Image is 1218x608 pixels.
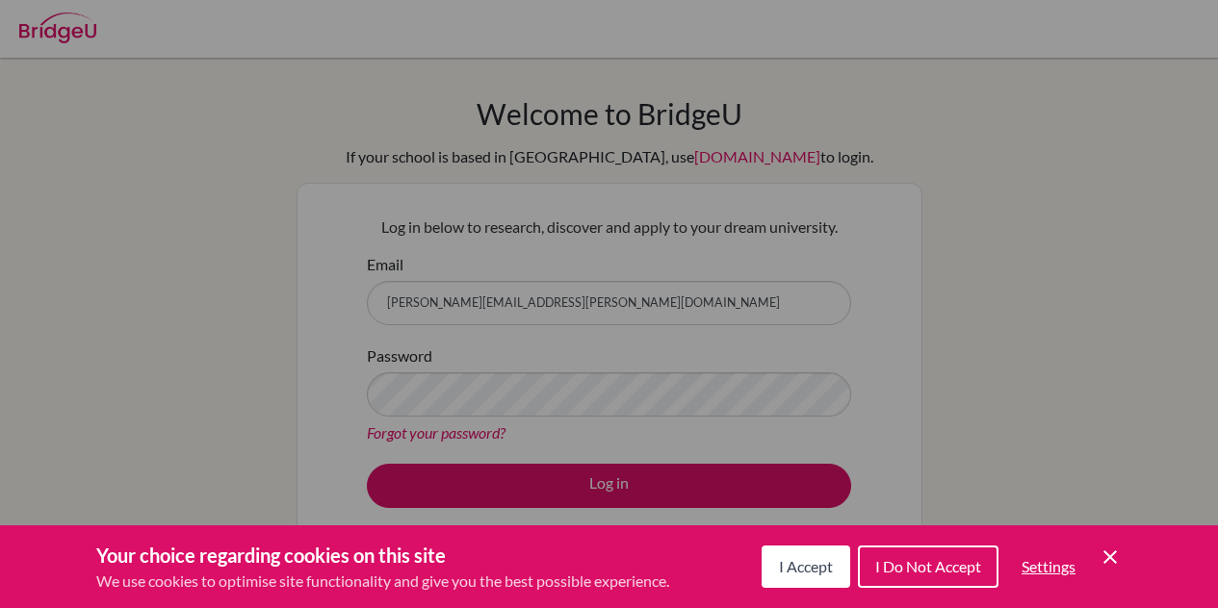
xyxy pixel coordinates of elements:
button: Save and close [1099,545,1122,569]
span: I Do Not Accept [875,557,981,575]
button: Settings [1006,547,1091,586]
button: I Accept [762,545,850,588]
h3: Your choice regarding cookies on this site [96,541,669,570]
span: Settings [1022,557,1075,575]
p: We use cookies to optimise site functionality and give you the best possible experience. [96,570,669,593]
span: I Accept [779,557,833,575]
button: I Do Not Accept [858,545,998,588]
